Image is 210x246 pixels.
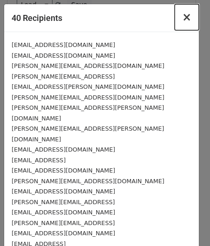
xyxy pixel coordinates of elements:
[12,146,115,153] small: [EMAIL_ADDRESS][DOMAIN_NAME]
[12,52,115,59] small: [EMAIL_ADDRESS][DOMAIN_NAME]
[12,178,164,185] small: [PERSON_NAME][EMAIL_ADDRESS][DOMAIN_NAME]
[12,62,164,69] small: [PERSON_NAME][EMAIL_ADDRESS][DOMAIN_NAME]
[175,4,199,30] button: Close
[182,11,191,24] span: ×
[12,219,115,226] small: [PERSON_NAME][EMAIL_ADDRESS]
[12,209,115,216] small: [EMAIL_ADDRESS][DOMAIN_NAME]
[12,157,66,164] small: [EMAIL_ADDRESS]
[12,83,164,90] small: [EMAIL_ADDRESS][PERSON_NAME][DOMAIN_NAME]
[12,73,115,80] small: [PERSON_NAME][EMAIL_ADDRESS]
[12,167,115,174] small: [EMAIL_ADDRESS][DOMAIN_NAME]
[12,104,164,122] small: [PERSON_NAME][EMAIL_ADDRESS][PERSON_NAME][DOMAIN_NAME]
[12,188,115,195] small: [EMAIL_ADDRESS][DOMAIN_NAME]
[12,125,164,143] small: [PERSON_NAME][EMAIL_ADDRESS][PERSON_NAME][DOMAIN_NAME]
[164,201,210,246] iframe: Chat Widget
[12,230,115,237] small: [EMAIL_ADDRESS][DOMAIN_NAME]
[12,94,164,101] small: [PERSON_NAME][EMAIL_ADDRESS][DOMAIN_NAME]
[12,199,115,206] small: [PERSON_NAME][EMAIL_ADDRESS]
[12,12,62,24] h5: 40 Recipients
[12,41,115,48] small: [EMAIL_ADDRESS][DOMAIN_NAME]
